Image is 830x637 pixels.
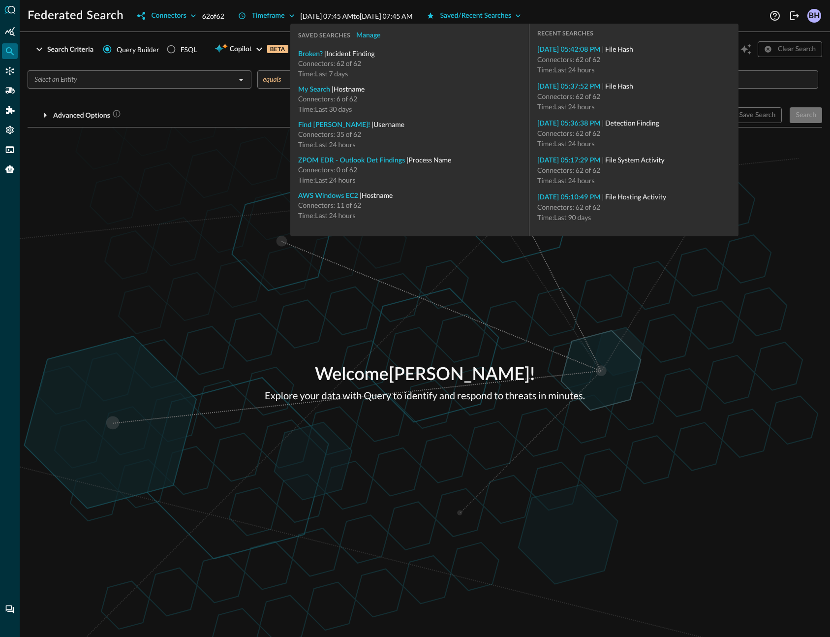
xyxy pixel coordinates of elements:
[440,10,512,22] div: Saved/Recent Searches
[2,83,18,98] div: Pipelines
[537,65,595,74] span: Time: Last 24 hours
[537,139,595,148] span: Time: Last 24 hours
[537,120,600,127] a: [DATE] 05:36:38 PM
[265,362,585,388] p: Welcome [PERSON_NAME] !
[537,203,600,211] span: Connectors: 62 of 62
[605,192,666,201] span: File Hosting Activity
[537,213,591,222] span: Time: Last 90 days
[301,11,413,21] p: [DATE] 07:45 AM to [DATE] 07:45 AM
[2,43,18,59] div: Federated Search
[537,166,600,174] span: Connectors: 62 of 62
[298,192,358,199] a: AWS Windows EC2
[405,156,451,164] span: | Process Name
[537,176,595,185] span: Time: Last 24 hours
[605,119,659,127] span: Detection Finding
[787,8,802,24] button: Logout
[600,192,666,201] span: |
[370,120,404,128] span: | Username
[28,107,127,123] button: Advanced Options
[330,85,365,93] span: | Hostname
[537,46,600,53] a: [DATE] 05:42:08 PM
[298,165,357,174] span: Connectors: 0 of 62
[537,194,600,201] a: [DATE] 05:10:49 PM
[263,75,281,84] span: equals
[358,191,393,199] span: | Hostname
[356,30,381,42] div: Manage
[234,73,248,87] button: Open
[230,43,252,56] span: Copilot
[2,102,18,118] div: Addons
[2,122,18,138] div: Settings
[265,388,585,403] p: Explore your data with Query to identify and respond to threats in minutes.
[2,602,18,617] div: Chat
[537,83,600,90] a: [DATE] 05:37:52 PM
[298,122,370,128] a: Find [PERSON_NAME]!
[537,55,600,64] span: Connectors: 62 of 62
[298,176,356,184] span: Time: Last 24 hours
[28,41,99,57] button: Search Criteria
[298,201,361,209] span: Connectors: 11 of 62
[421,8,527,24] button: Saved/Recent Searches
[350,28,387,43] button: Manage
[2,161,18,177] div: Query Agent
[2,142,18,158] div: FSQL
[151,10,186,22] div: Connectors
[202,11,224,21] p: 62 of 62
[605,82,633,90] span: File Hash
[131,8,202,24] button: Connectors
[537,129,600,137] span: Connectors: 62 of 62
[298,86,330,93] a: My Search
[600,82,633,90] span: |
[600,45,633,53] span: |
[252,10,285,22] div: Timeframe
[298,59,361,67] span: Connectors: 62 of 62
[600,156,664,164] span: |
[2,24,18,39] div: Summary Insights
[600,119,659,127] span: |
[298,130,361,138] span: Connectors: 35 of 62
[298,95,357,103] span: Connectors: 6 of 62
[298,69,348,78] span: Time: Last 7 days
[807,9,821,23] div: BH
[232,8,301,24] button: Timeframe
[298,140,356,149] span: Time: Last 24 hours
[2,63,18,79] div: Connectors
[181,44,197,55] div: FSQL
[117,44,159,55] span: Query Builder
[47,43,93,56] div: Search Criteria
[31,73,232,86] input: Select an Entity
[298,105,352,113] span: Time: Last 30 days
[298,157,405,164] a: ZPOM EDR - Outlook Det Findings
[209,41,294,57] button: CopilotBETA
[263,75,353,84] div: equals
[605,45,633,53] span: File Hash
[537,30,593,37] span: RECENT SEARCHES
[537,157,600,164] a: [DATE] 05:17:29 PM
[53,109,121,122] div: Advanced Options
[605,156,665,164] span: File System Activity
[298,32,350,39] span: SAVED SEARCHES
[537,102,595,111] span: Time: Last 24 hours
[298,211,356,220] span: Time: Last 24 hours
[767,8,783,24] button: Help
[28,8,123,24] h1: Federated Search
[537,92,600,100] span: Connectors: 62 of 62
[323,49,375,58] span: | Incident Finding
[298,51,323,58] a: Broken?
[267,45,288,53] p: BETA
